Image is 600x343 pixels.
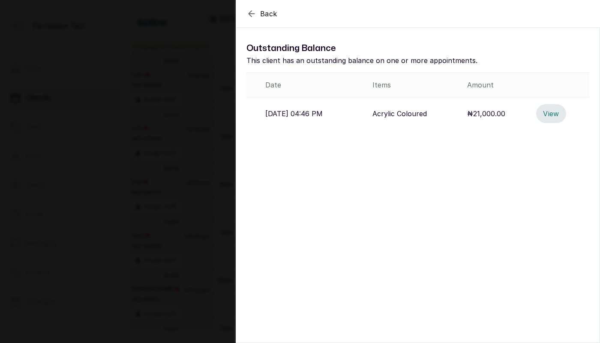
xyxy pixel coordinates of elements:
[246,9,277,19] button: Back
[246,55,589,66] p: This client has an outstanding balance on one or more appointments.
[372,108,427,119] p: Acrylic Coloured
[467,80,530,90] div: Amount
[260,9,277,19] span: Back
[536,104,566,123] button: View
[265,108,323,119] p: [DATE] 04:46 PM
[372,80,460,90] div: Items
[265,80,366,90] div: Date
[467,108,505,119] p: ₦21,000.00
[246,42,589,55] h1: Outstanding Balance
